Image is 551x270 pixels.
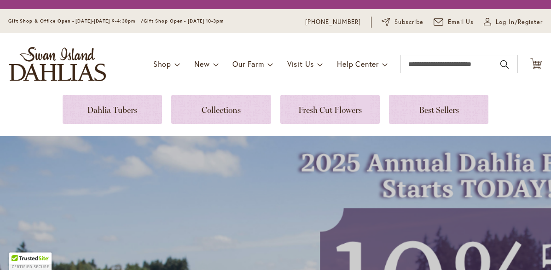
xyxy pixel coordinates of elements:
span: Help Center [337,59,379,69]
span: Subscribe [394,18,423,27]
a: [PHONE_NUMBER] [305,18,361,27]
span: Email Us [448,18,474,27]
a: Subscribe [382,18,423,27]
span: Gift Shop Open - [DATE] 10-3pm [144,18,224,24]
span: Our Farm [232,59,264,69]
a: store logo [9,47,106,81]
span: Shop [153,59,171,69]
span: Visit Us [287,59,314,69]
span: Log In/Register [496,18,543,27]
button: Search [500,57,509,72]
a: Log In/Register [484,18,543,27]
span: Gift Shop & Office Open - [DATE]-[DATE] 9-4:30pm / [8,18,144,24]
a: Email Us [434,18,474,27]
span: New [194,59,209,69]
